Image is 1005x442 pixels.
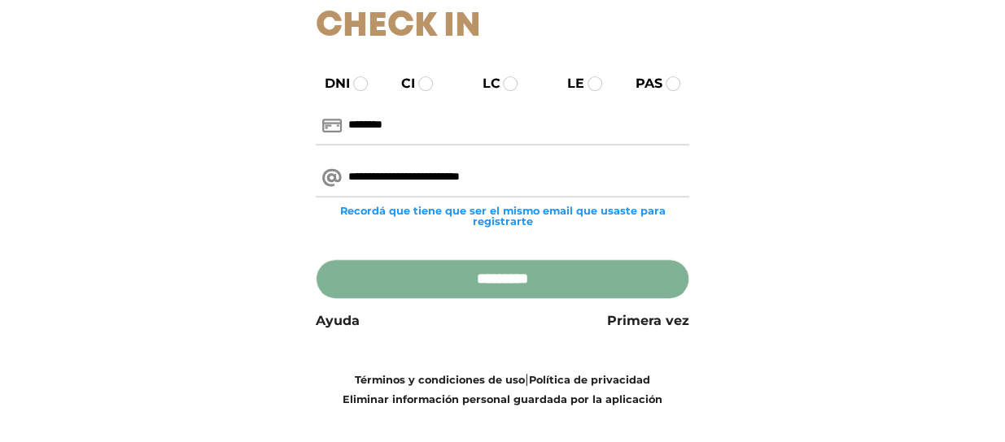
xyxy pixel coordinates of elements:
[355,374,525,386] a: Términos y condiciones de uso
[621,74,662,93] label: PAS
[387,74,415,93] label: CI
[343,393,662,405] a: Eliminar información personal guardada por la aplicación
[304,370,701,409] div: |
[310,74,350,93] label: DNI
[316,311,360,331] a: Ayuda
[316,6,689,47] h1: Check In
[553,74,584,93] label: LE
[607,311,689,331] a: Primera vez
[467,74,500,93] label: LC
[316,206,689,227] small: Recordá que tiene que ser el mismo email que usaste para registrarte
[529,374,650,386] a: Política de privacidad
